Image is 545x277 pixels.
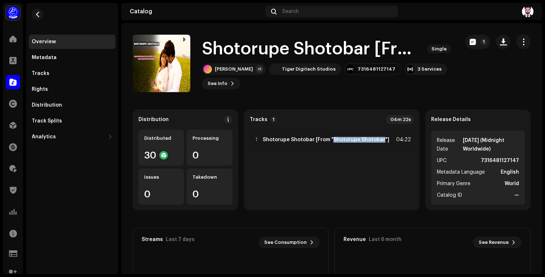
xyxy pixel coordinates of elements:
[32,71,49,76] div: Tracks
[481,156,519,165] strong: 7316481127147
[32,102,62,108] div: Distribution
[514,191,519,200] strong: —
[250,117,267,122] strong: Tracks
[264,235,307,250] span: See Consumption
[192,174,226,180] div: Takedown
[29,35,115,49] re-m-nav-item: Overview
[473,237,522,248] button: See Revenue
[344,237,366,242] div: Revenue
[437,179,470,188] span: Primary Genre
[202,78,240,89] button: See Info
[395,135,411,144] div: 04:22
[465,35,490,49] button: 1
[417,66,442,72] div: 3 Services
[463,136,519,153] strong: [DATE] (Midnight Worldwide)
[505,179,519,188] strong: World
[32,118,62,124] div: Track Splits
[166,237,195,242] div: Last 7 days
[29,82,115,97] re-m-nav-item: Rights
[270,116,277,123] p-badge: 1
[501,168,519,177] strong: English
[29,50,115,65] re-m-nav-item: Metadata
[386,115,414,124] div: 04m 22s
[138,117,169,122] div: Distribution
[437,168,485,177] span: Metadata Language
[437,136,461,153] span: Release Date
[431,117,471,122] strong: Release Details
[437,191,462,200] span: Catalog ID
[29,66,115,81] re-m-nav-item: Tracks
[369,237,402,242] div: Last 6 month
[480,38,487,45] p-badge: 1
[29,130,115,144] re-m-nav-dropdown: Analytics
[358,66,395,72] div: 7316481127147
[270,65,279,73] img: 37d3ec62-c676-4b12-87f5-12ffba518178
[263,137,389,143] strong: Shotorupe Shotobar [From "Shotorupe Shotobar"]
[282,66,336,72] div: Tiger Digitech Studios
[29,114,115,128] re-m-nav-item: Track Splits
[522,6,533,17] img: bdd245f4-092b-4985-9710-8ecba79bc074
[130,9,262,14] div: Catalog
[32,55,57,61] div: Metadata
[202,37,421,61] h1: Shotorupe Shotobar [From "Shotorupe Shotobar"]
[144,174,178,180] div: Issues
[192,135,226,141] div: Processing
[144,135,178,141] div: Distributed
[282,9,299,14] span: Search
[215,66,253,72] div: [PERSON_NAME]
[32,39,56,45] div: Overview
[437,156,447,165] span: UPC
[208,76,227,91] span: See Info
[142,237,163,242] div: Streams
[258,237,320,248] button: See Consumption
[256,66,263,73] div: +1
[29,98,115,112] re-m-nav-item: Distribution
[32,86,48,92] div: Rights
[6,6,20,20] img: a1dd4b00-069a-4dd5-89ed-38fbdf7e908f
[427,45,451,53] span: Single
[479,235,509,250] span: See Revenue
[32,134,56,140] div: Analytics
